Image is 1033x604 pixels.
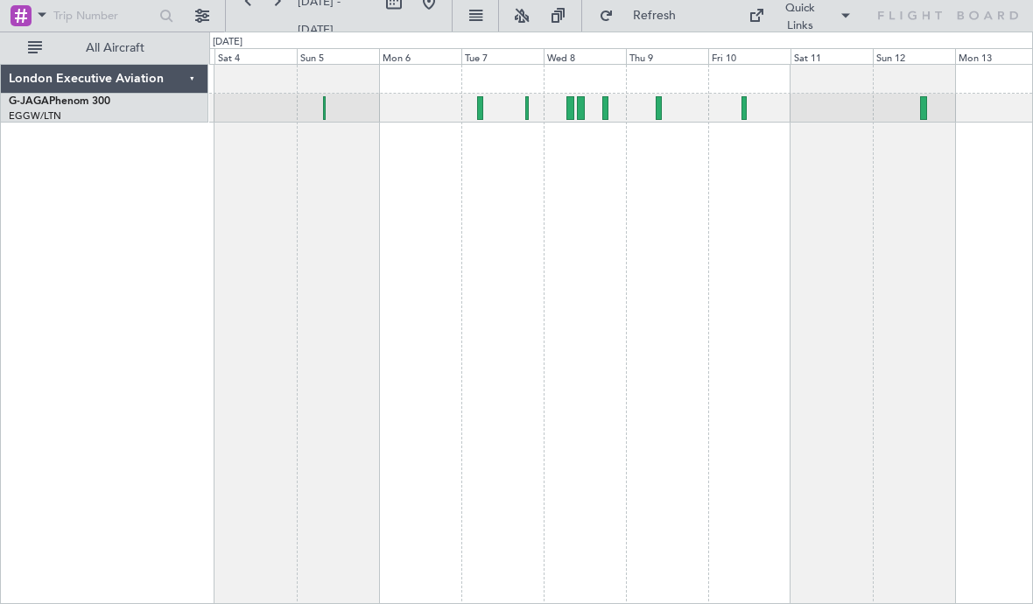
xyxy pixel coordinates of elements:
button: Refresh [591,2,696,30]
div: Wed 8 [544,48,626,64]
button: All Aircraft [19,34,190,62]
input: Trip Number [53,3,154,29]
button: Quick Links [740,2,861,30]
span: All Aircraft [46,42,185,54]
a: G-JAGAPhenom 300 [9,96,110,107]
span: G-JAGA [9,96,49,107]
div: Mon 6 [379,48,461,64]
div: Fri 10 [708,48,791,64]
div: Sat 4 [214,48,297,64]
div: Tue 7 [461,48,544,64]
div: Sat 11 [791,48,873,64]
div: Thu 9 [626,48,708,64]
a: EGGW/LTN [9,109,61,123]
div: [DATE] [213,35,242,50]
div: Sun 5 [297,48,379,64]
span: Refresh [617,10,691,22]
div: Sun 12 [873,48,955,64]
